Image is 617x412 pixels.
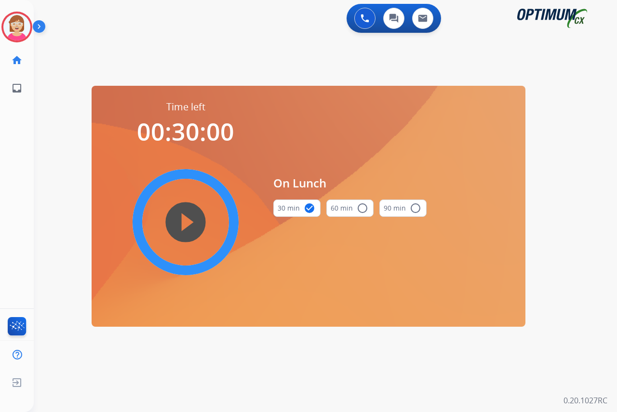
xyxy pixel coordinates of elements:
[304,202,315,214] mat-icon: check_circle
[326,199,374,217] button: 60 min
[357,202,368,214] mat-icon: radio_button_unchecked
[379,199,427,217] button: 90 min
[11,82,23,94] mat-icon: inbox
[563,395,607,406] p: 0.20.1027RC
[166,100,205,114] span: Time left
[137,115,234,148] span: 00:30:00
[273,199,321,217] button: 30 min
[3,13,30,40] img: avatar
[273,174,427,192] span: On Lunch
[11,54,23,66] mat-icon: home
[180,216,191,228] mat-icon: play_circle_filled
[410,202,421,214] mat-icon: radio_button_unchecked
